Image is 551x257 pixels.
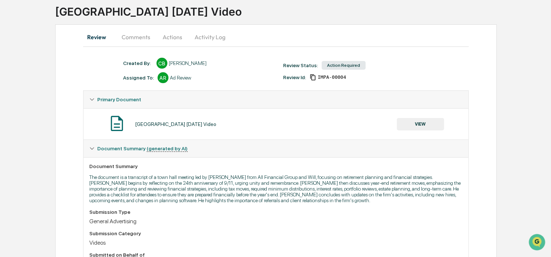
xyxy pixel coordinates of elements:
div: Review Id: [283,74,306,80]
div: Ad Review [170,75,191,81]
div: [PERSON_NAME] [169,60,207,66]
div: General Advertising [89,218,463,225]
a: 🗄️Attestations [50,89,93,102]
iframe: Open customer support [528,233,547,253]
div: We're available if you need us! [25,63,92,69]
u: (generated by AI) [147,146,188,152]
button: Comments [116,28,156,46]
div: Document Summary (generated by AI) [83,140,469,157]
div: 🔎 [7,106,13,112]
div: Start new chat [25,56,119,63]
span: Pylon [72,123,88,128]
div: Videos [89,239,463,246]
button: Review [83,28,116,46]
span: Attestations [60,91,90,99]
button: VIEW [397,118,444,130]
div: Review Status: [283,62,318,68]
div: [GEOGRAPHIC_DATA] [DATE] Video [135,121,216,127]
span: 0ce16ec8-3673-4a36-9dc8-1da67e436857 [318,74,346,80]
div: Created By: ‎ ‎ [123,60,153,66]
div: Submission Category [89,231,463,236]
a: 🔎Data Lookup [4,102,49,115]
div: Primary Document [83,108,469,139]
div: Primary Document [83,91,469,108]
div: AR [158,72,168,83]
div: Assigned To: [123,75,154,81]
div: CB [156,58,167,69]
a: 🖐️Preclearance [4,89,50,102]
a: Powered byPylon [51,123,88,128]
span: Data Lookup [15,105,46,113]
span: Document Summary [97,146,188,151]
button: Activity Log [189,28,231,46]
span: Primary Document [97,97,141,102]
img: Document Icon [108,114,126,132]
span: Preclearance [15,91,47,99]
button: Actions [156,28,189,46]
div: 🖐️ [7,92,13,98]
div: 🗄️ [53,92,58,98]
button: Start new chat [123,58,132,66]
p: How can we help? [7,15,132,27]
div: Document Summary [89,163,463,169]
div: Submission Type [89,209,463,215]
div: Action Required [322,61,366,70]
div: secondary tabs example [83,28,469,46]
p: The document is a transcript of a town hall meeting led by [PERSON_NAME] from All Financial Group... [89,174,463,203]
img: 1746055101610-c473b297-6a78-478c-a979-82029cc54cd1 [7,56,20,69]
